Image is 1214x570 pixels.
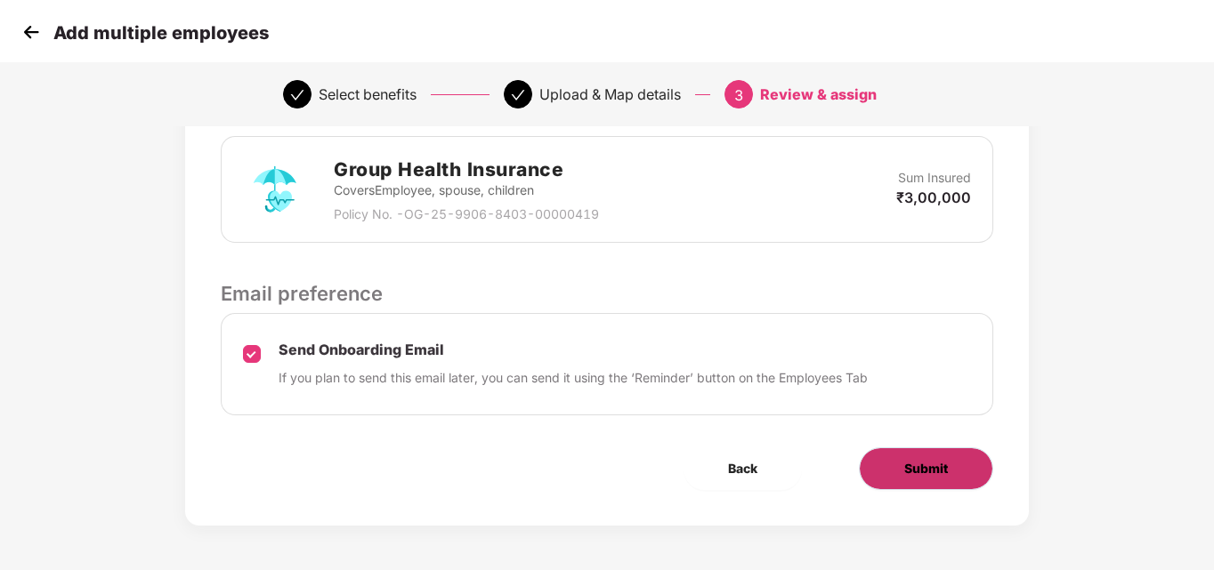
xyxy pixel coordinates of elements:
p: Covers Employee, spouse, children [334,181,599,200]
div: Select benefits [319,80,417,108]
img: svg+xml;base64,PHN2ZyB4bWxucz0iaHR0cDovL3d3dy53My5vcmcvMjAwMC9zdmciIHdpZHRoPSI3MiIgaGVpZ2h0PSI3Mi... [243,157,307,221]
p: If you plan to send this email later, you can send it using the ‘Reminder’ button on the Employee... [279,368,868,388]
img: svg+xml;base64,PHN2ZyB4bWxucz0iaHR0cDovL3d3dy53My5vcmcvMjAwMC9zdmciIHdpZHRoPSIzMCIgaGVpZ2h0PSIzMC... [18,19,45,45]
button: Submit [859,447,993,490]
div: Review & assign [760,80,877,108]
span: Back [728,459,757,478]
button: Back [684,447,802,490]
h2: Group Health Insurance [334,155,599,184]
p: Add multiple employees [53,22,269,44]
div: Upload & Map details [539,80,681,108]
p: Sum Insured [898,168,971,188]
span: Submit [904,459,948,478]
p: ₹3,00,000 [896,188,971,207]
p: Email preference [221,278,992,309]
span: check [511,88,525,102]
span: check [290,88,304,102]
p: Policy No. - OG-25-9906-8403-00000419 [334,205,599,224]
p: Send Onboarding Email [279,341,868,359]
span: 3 [734,86,743,104]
